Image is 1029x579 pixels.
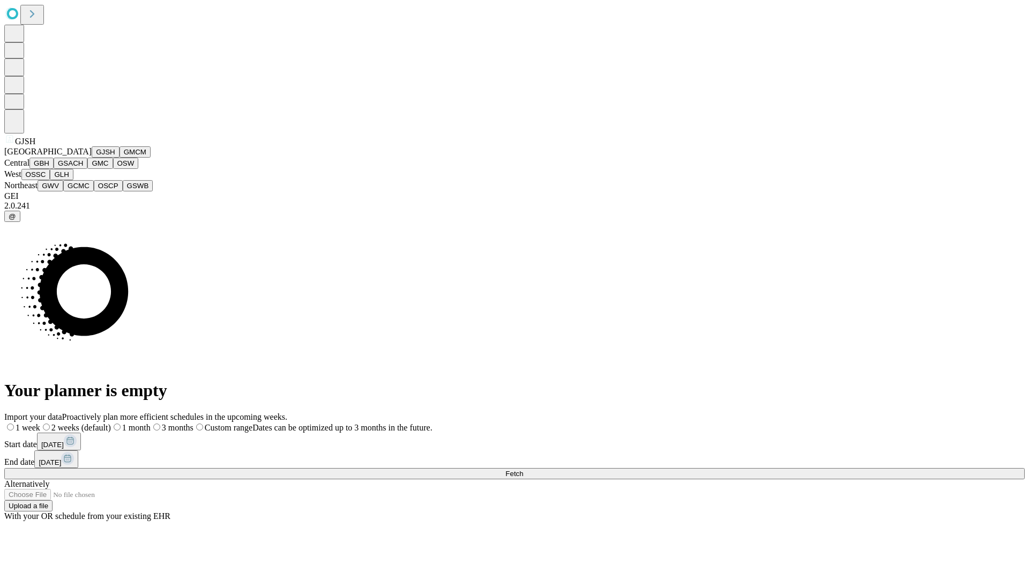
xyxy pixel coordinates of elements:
span: Custom range [205,423,252,432]
button: GJSH [92,146,120,158]
h1: Your planner is empty [4,381,1025,400]
button: GMC [87,158,113,169]
button: OSSC [21,169,50,180]
button: GCMC [63,180,94,191]
span: 2 weeks (default) [51,423,111,432]
div: End date [4,450,1025,468]
span: Fetch [505,470,523,478]
input: 1 week [7,424,14,430]
input: 2 weeks (default) [43,424,50,430]
span: [GEOGRAPHIC_DATA] [4,147,92,156]
button: OSW [113,158,139,169]
span: West [4,169,21,179]
button: OSCP [94,180,123,191]
button: GSACH [54,158,87,169]
span: @ [9,212,16,220]
span: [DATE] [41,441,64,449]
button: [DATE] [34,450,78,468]
button: GLH [50,169,73,180]
span: 3 months [162,423,193,432]
span: [DATE] [39,458,61,466]
span: GJSH [15,137,35,146]
button: GSWB [123,180,153,191]
span: 1 week [16,423,40,432]
button: Upload a file [4,500,53,511]
button: Fetch [4,468,1025,479]
span: 1 month [122,423,151,432]
span: Import your data [4,412,62,421]
div: Start date [4,433,1025,450]
input: 1 month [114,424,121,430]
span: Proactively plan more efficient schedules in the upcoming weeks. [62,412,287,421]
button: [DATE] [37,433,81,450]
span: Northeast [4,181,38,190]
input: Custom rangeDates can be optimized up to 3 months in the future. [196,424,203,430]
span: With your OR schedule from your existing EHR [4,511,170,521]
button: GWV [38,180,63,191]
button: @ [4,211,20,222]
button: GMCM [120,146,151,158]
input: 3 months [153,424,160,430]
span: Dates can be optimized up to 3 months in the future. [252,423,432,432]
span: Central [4,158,29,167]
div: GEI [4,191,1025,201]
button: GBH [29,158,54,169]
span: Alternatively [4,479,49,488]
div: 2.0.241 [4,201,1025,211]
